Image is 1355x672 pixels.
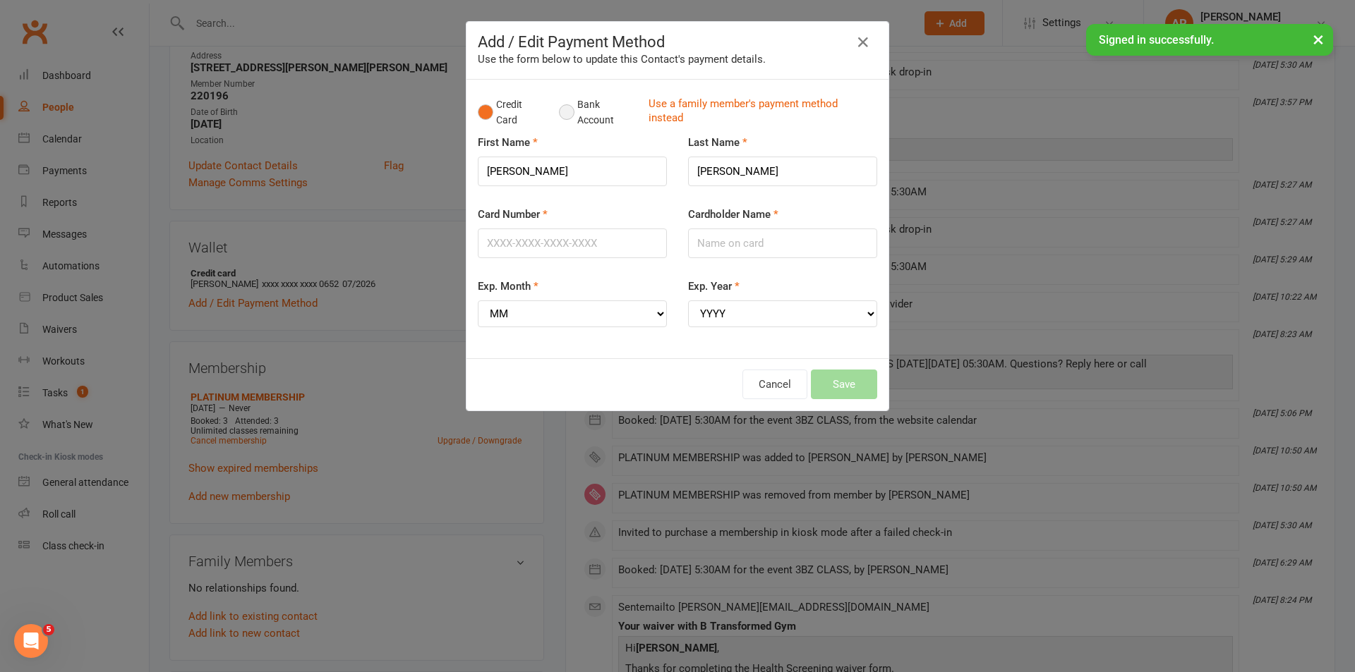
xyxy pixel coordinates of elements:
span: 5 [43,624,54,635]
a: Use a family member's payment method instead [649,97,870,128]
button: Credit Card [478,91,544,134]
button: × [1306,24,1331,54]
input: Name on card [688,228,877,258]
input: XXXX-XXXX-XXXX-XXXX [478,228,667,258]
label: Card Number [478,206,548,223]
span: Signed in successfully. [1099,33,1214,47]
label: Exp. Month [478,278,538,295]
label: First Name [478,134,538,151]
iframe: Intercom live chat [14,624,48,658]
label: Cardholder Name [688,206,778,223]
button: Bank Account [559,91,637,134]
label: Last Name [688,134,747,151]
label: Exp. Year [688,278,740,295]
button: Cancel [742,369,807,399]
